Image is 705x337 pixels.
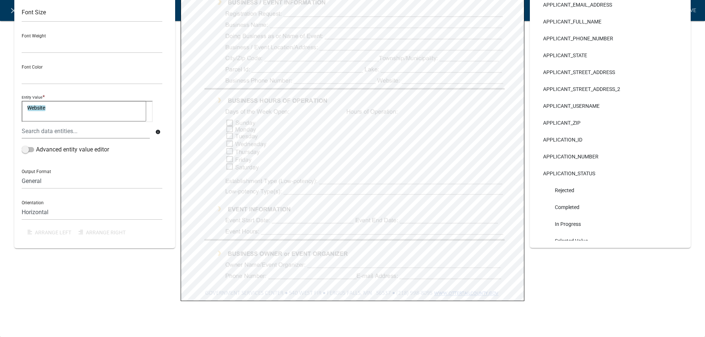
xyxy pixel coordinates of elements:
[537,232,683,249] li: Selected Value
[155,129,160,135] i: info
[537,199,683,216] li: Completed
[537,81,683,98] li: APPLICANT_STREET_ADDRESS_2
[73,226,131,239] button: Arrange Right
[22,124,150,139] input: Search data entities...
[537,131,683,148] li: APPLICATION_ID
[22,226,73,239] button: Arrange Left
[537,165,683,182] li: APPLICATION_STATUS
[9,6,18,15] i: close
[537,64,683,81] li: APPLICANT_STREET_ADDRESS
[537,30,683,47] li: APPLICANT_PHONE_NUMBER
[537,114,683,131] li: APPLICANT_ZIP
[537,47,683,64] li: APPLICANT_STATE
[537,216,683,232] li: In Progress
[537,148,683,165] li: APPLICATION_NUMBER
[22,145,109,154] label: Advanced entity value editor
[537,13,683,30] li: APPLICANT_FULL_NAME
[537,98,683,114] li: APPLICANT_USERNAME
[537,182,683,199] li: Rejected
[22,95,43,100] p: Entity Value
